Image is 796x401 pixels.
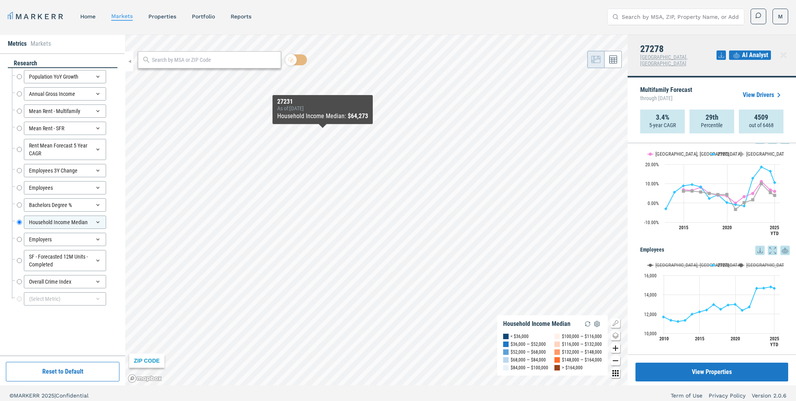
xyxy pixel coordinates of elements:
[699,185,702,189] path: Wednesday, 14 Dec, 18:00, 8.3. 27278.
[708,192,711,195] path: Thursday, 14 Dec, 18:00, 4.88. USA.
[691,313,694,316] path: Saturday, 14 Dec, 18:00, 11,982. 27278.
[644,292,657,298] text: 14,000
[640,246,790,255] h5: Employees
[511,356,546,364] div: $68,000 — $84,000
[748,306,751,309] path: Tuesday, 14 Dec, 18:00, 12,725. 27278.
[611,356,620,365] button: Zoom out map button
[9,392,14,399] span: ©
[644,273,657,279] text: 16,000
[698,310,701,313] path: Sunday, 14 Dec, 18:00, 12,217. 27278.
[644,331,657,336] text: 10,000
[718,151,729,157] text: 27278
[778,13,783,20] span: M
[8,39,27,49] li: Metrics
[511,364,548,372] div: $84,000 — $100,000
[734,208,737,211] path: Monday, 14 Dec, 18:00, -3.37. USA.
[762,286,765,290] path: Thursday, 14 Dec, 18:00, 14,686. 27278.
[6,362,119,381] button: Reset to Default
[562,356,602,364] div: $148,000 — $164,000
[760,182,763,185] path: Thursday, 14 Dec, 18:00, 9.94. USA.
[656,113,670,121] strong: 3.4%
[701,121,723,129] p: Percentile
[729,50,771,60] button: AI Analyst
[562,333,602,340] div: $100,000 — $116,000
[691,189,694,192] path: Monday, 14 Dec, 18:00, 6.16. USA.
[717,193,720,196] path: Friday, 14 Dec, 18:00, 4.33. USA.
[773,194,776,197] path: Saturday, 14 Jun, 19:00, 3.91. USA.
[277,98,368,105] div: 27231
[24,70,106,83] div: Population YoY Growth
[125,34,628,385] canvas: Map
[659,336,669,342] text: 2010
[231,13,251,20] a: reports
[645,162,659,167] text: 20.00%
[751,177,754,180] path: Wednesday, 14 Dec, 18:00, 12.75. 27278.
[769,170,772,173] path: Saturday, 14 Dec, 18:00, 16.38. 27278.
[277,111,368,121] div: Household Income Median :
[673,191,676,194] path: Saturday, 14 Dec, 18:00, 5.58. 27278.
[662,315,665,318] path: Monday, 14 Dec, 18:00, 11,695. 27278.
[277,105,368,111] div: As of : [DATE]
[562,364,583,372] div: > $164,000
[611,369,620,378] button: Other options map button
[24,198,106,212] div: Bachelors Degree %
[152,56,277,64] input: Search by MSA or ZIP Code
[562,340,602,348] div: $116,000 — $132,000
[655,151,742,157] text: [GEOGRAPHIC_DATA], [GEOGRAPHIC_DATA]
[691,183,694,186] path: Monday, 14 Dec, 18:00, 9.49. 27278.
[682,184,685,187] path: Sunday, 14 Dec, 18:00, 8.84. 27278.
[695,336,704,342] text: 2015
[148,13,176,20] a: properties
[773,9,788,24] button: M
[746,151,788,157] text: [GEOGRAPHIC_DATA]
[128,374,162,383] a: Mapbox logo
[640,255,784,353] svg: Interactive chart
[719,307,722,311] path: Thursday, 14 Dec, 18:00, 12,496. 27278.
[751,198,754,201] path: Wednesday, 14 Dec, 18:00, 1.62. USA.
[611,318,620,328] button: Show/Hide Legend Map Button
[770,225,779,236] text: 2025 YTD
[24,216,106,229] div: Household Income Median
[708,197,711,200] path: Thursday, 14 Dec, 18:00, 2.28. 27278.
[755,287,758,290] path: Wednesday, 14 Dec, 18:00, 14,659. 27278.
[649,121,676,129] p: 5-year CAGR
[640,54,688,67] span: [GEOGRAPHIC_DATA], [GEOGRAPHIC_DATA]
[738,262,755,268] button: Show USA
[677,320,680,323] path: Wednesday, 14 Dec, 18:00, 11,225. 27278.
[742,50,768,60] span: AI Analyst
[592,319,602,329] img: Settings
[14,392,42,399] span: MARKERR
[192,13,215,20] a: Portfolio
[671,392,702,399] a: Term of Use
[640,87,692,103] p: Multifamily Forecast
[503,320,570,328] div: Household Income Median
[622,9,739,25] input: Search by MSA, ZIP, Property Name, or Address
[348,112,368,120] b: $64,273
[773,181,776,184] path: Saturday, 14 Jun, 19:00, 10.52. 27278.
[8,59,117,68] div: research
[635,363,788,381] a: View Properties
[749,121,774,129] p: out of 6468
[24,292,106,306] div: (Select Metric)
[511,333,529,340] div: < $36,000
[24,139,106,160] div: Rent Mean Forecast 5 Year CAGR
[640,93,692,103] span: through [DATE]
[741,309,744,312] path: Monday, 14 Dec, 18:00, 12,381. 27278.
[640,144,790,242] div: Employees 3Y Change. Highcharts interactive chart.
[42,392,56,399] span: 2025 |
[31,39,51,49] li: Markets
[640,44,717,54] h4: 27278
[684,319,687,322] path: Friday, 14 Dec, 18:00, 11,335. 27278.
[752,392,787,399] a: Version 2.0.6
[24,275,106,288] div: Overall Crime Index
[679,225,688,230] text: 2015
[727,303,730,306] path: Friday, 14 Dec, 18:00, 12,933. 27278.
[24,164,106,177] div: Employees 3Y Change
[24,181,106,194] div: Employees
[640,144,784,242] svg: Interactive chart
[743,90,783,100] a: View Drivers
[705,308,708,311] path: Monday, 14 Dec, 18:00, 12,411. 27278.
[773,287,776,290] path: Saturday, 14 Jun, 19:00, 14,664. 27278.
[111,13,133,19] a: markets
[699,191,702,194] path: Wednesday, 14 Dec, 18:00, 5.66. USA.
